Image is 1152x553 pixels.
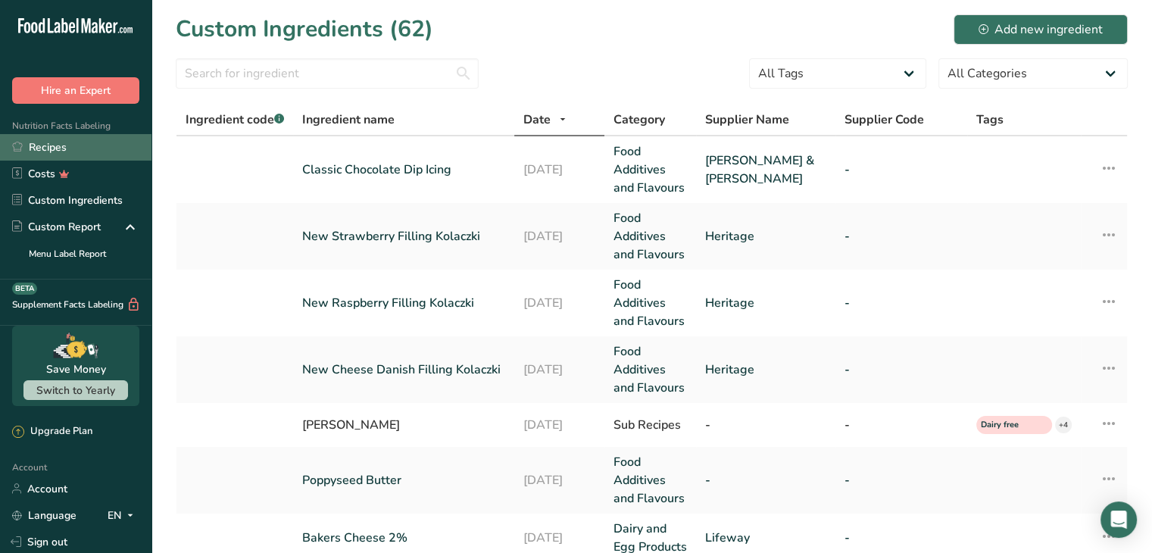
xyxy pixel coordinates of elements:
a: - [705,471,826,489]
a: - [844,227,959,245]
a: Food Additives and Flavours [613,209,687,264]
a: [DATE] [523,529,595,547]
a: Food Additives and Flavours [613,142,687,197]
a: Food Additives and Flavours [613,342,687,397]
div: +4 [1055,417,1072,433]
a: - [844,361,959,379]
div: Custom Report [12,219,101,235]
a: New Cheese Danish Filling Kolaczki [302,361,505,379]
a: [DATE] [523,471,595,489]
div: Add new ingredient [979,20,1103,39]
div: - [844,416,959,434]
div: - [705,416,826,434]
a: [DATE] [523,161,595,179]
div: Open Intercom Messenger [1100,501,1137,538]
span: Switch to Yearly [36,383,115,398]
a: New Strawberry Filling Kolaczki [302,227,505,245]
a: Poppyseed Butter [302,471,505,489]
a: Classic Chocolate Dip Icing [302,161,505,179]
a: Food Additives and Flavours [613,453,687,508]
a: Food Additives and Flavours [613,276,687,330]
a: [DATE] [523,294,595,312]
div: Sub Recipes [613,416,687,434]
a: Bakers Cheese 2% [302,529,505,547]
a: - [844,471,959,489]
div: BETA [12,283,37,295]
div: Save Money [46,361,106,377]
span: Tags [976,111,1004,129]
span: Supplier Code [844,111,924,129]
span: Supplier Name [705,111,789,129]
div: Upgrade Plan [12,424,92,439]
a: - [844,161,959,179]
span: Dairy free [981,419,1034,432]
a: Heritage [705,294,826,312]
a: Language [12,502,76,529]
a: [DATE] [523,227,595,245]
button: Switch to Yearly [23,380,128,400]
input: Search for ingredient [176,58,479,89]
a: Lifeway [705,529,826,547]
button: Hire an Expert [12,77,139,104]
button: Add new ingredient [954,14,1128,45]
h1: Custom Ingredients (62) [176,12,433,46]
span: Date [523,111,551,129]
span: Ingredient name [302,111,395,129]
a: [PERSON_NAME] & [PERSON_NAME] [705,152,826,188]
span: Category [613,111,665,129]
a: [DATE] [523,361,595,379]
div: [PERSON_NAME] [302,416,505,434]
a: Heritage [705,361,826,379]
a: Heritage [705,227,826,245]
a: - [844,529,959,547]
div: EN [108,506,139,524]
a: New Raspberry Filling Kolaczki [302,294,505,312]
div: [DATE] [523,416,595,434]
a: - [844,294,959,312]
span: Ingredient code [186,111,284,128]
